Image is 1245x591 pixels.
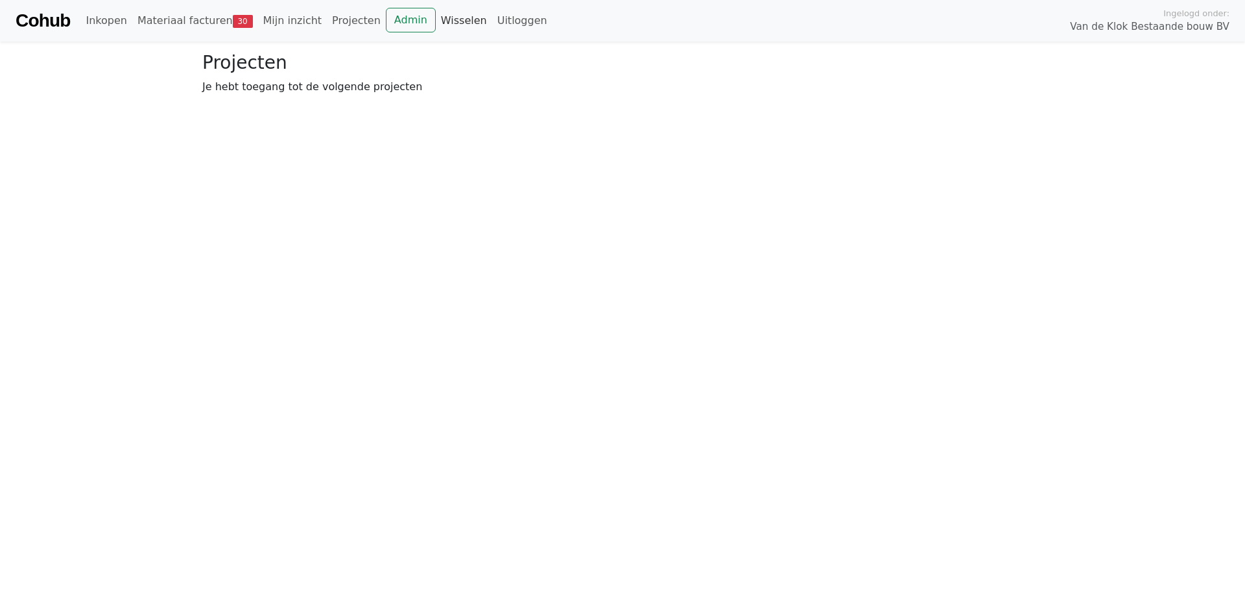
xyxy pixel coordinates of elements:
a: Wisselen [436,8,492,34]
span: Ingelogd onder: [1163,7,1229,19]
a: Mijn inzicht [258,8,327,34]
a: Uitloggen [492,8,552,34]
span: Van de Klok Bestaande bouw BV [1070,19,1229,34]
a: Admin [386,8,436,32]
a: Materiaal facturen30 [132,8,258,34]
p: Je hebt toegang tot de volgende projecten [202,79,1043,95]
a: Projecten [327,8,386,34]
a: Inkopen [80,8,132,34]
a: Cohub [16,5,70,36]
h3: Projecten [202,52,1043,74]
span: 30 [233,15,253,28]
